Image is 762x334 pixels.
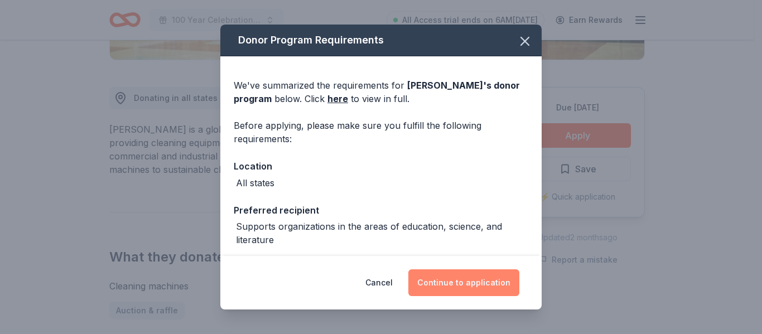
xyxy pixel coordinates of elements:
[234,119,528,146] div: Before applying, please make sure you fulfill the following requirements:
[236,220,528,246] div: Supports organizations in the areas of education, science, and literature
[365,269,393,296] button: Cancel
[234,79,528,105] div: We've summarized the requirements for below. Click to view in full.
[234,203,528,217] div: Preferred recipient
[408,269,519,296] button: Continue to application
[327,92,348,105] a: here
[234,159,528,173] div: Location
[236,176,274,190] div: All states
[220,25,542,56] div: Donor Program Requirements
